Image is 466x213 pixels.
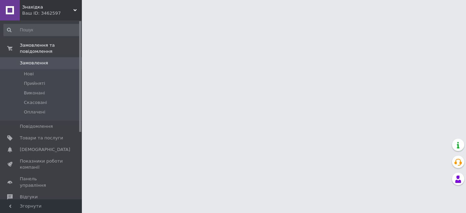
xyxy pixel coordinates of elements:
input: Пошук [3,24,81,36]
span: Повідомлення [20,123,53,130]
span: Панель управління [20,176,63,188]
div: Ваш ID: 3462597 [22,10,82,16]
span: Показники роботи компанії [20,158,63,170]
span: Замовлення [20,60,48,66]
span: Товари та послуги [20,135,63,141]
span: Знахідка [22,4,73,10]
span: Оплачені [24,109,45,115]
span: Замовлення та повідомлення [20,42,82,55]
span: Нові [24,71,34,77]
span: Виконані [24,90,45,96]
span: Відгуки [20,194,38,200]
span: [DEMOGRAPHIC_DATA] [20,147,70,153]
span: Прийняті [24,80,45,87]
span: Скасовані [24,100,47,106]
